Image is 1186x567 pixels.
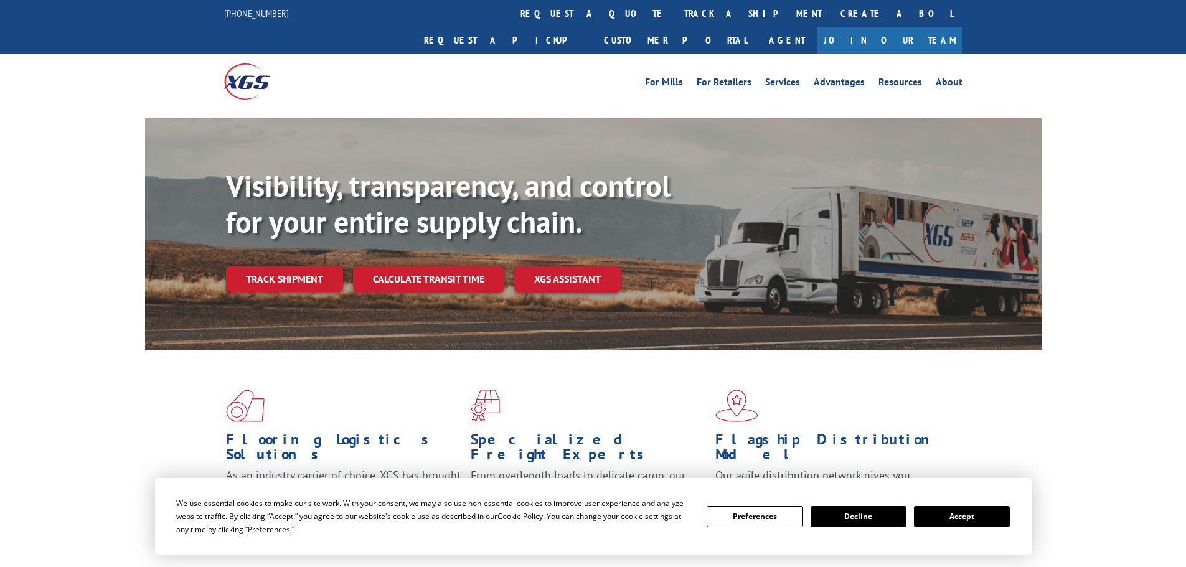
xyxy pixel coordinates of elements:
[914,506,1010,527] button: Accept
[353,266,504,293] a: Calculate transit time
[697,77,751,91] a: For Retailers
[514,266,621,293] a: XGS ASSISTANT
[595,27,756,54] a: Customer Portal
[878,77,922,91] a: Resources
[707,506,802,527] button: Preferences
[497,511,543,522] span: Cookie Policy
[817,27,962,54] a: Join Our Team
[226,432,461,468] h1: Flooring Logistics Solutions
[811,506,906,527] button: Decline
[471,432,706,468] h1: Specialized Freight Experts
[224,7,289,19] a: [PHONE_NUMBER]
[226,468,461,512] span: As an industry carrier of choice, XGS has brought innovation and dedication to flooring logistics...
[176,497,692,536] div: We use essential cookies to make our site work. With your consent, we may also use non-essential ...
[226,390,265,422] img: xgs-icon-total-supply-chain-intelligence-red
[248,524,290,535] span: Preferences
[415,27,595,54] a: Request a pickup
[226,266,343,292] a: Track shipment
[765,77,800,91] a: Services
[715,390,758,422] img: xgs-icon-flagship-distribution-model-red
[756,27,817,54] a: Agent
[715,432,951,468] h1: Flagship Distribution Model
[471,468,706,523] p: From overlength loads to delicate cargo, our experienced staff knows the best way to move your fr...
[936,77,962,91] a: About
[226,166,671,241] b: Visibility, transparency, and control for your entire supply chain.
[645,77,683,91] a: For Mills
[814,77,865,91] a: Advantages
[471,390,500,422] img: xgs-icon-focused-on-flooring-red
[715,468,944,497] span: Our agile distribution network gives you nationwide inventory management on demand.
[155,478,1032,555] div: Cookie Consent Prompt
